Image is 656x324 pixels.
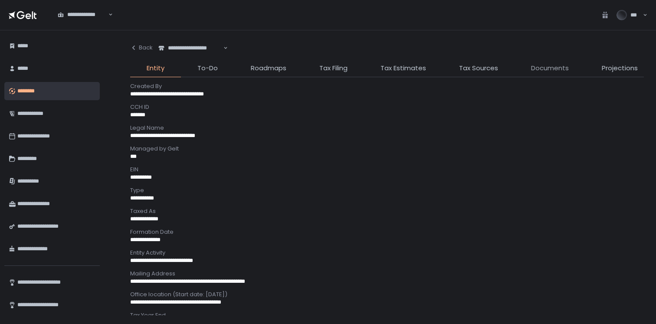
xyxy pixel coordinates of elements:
[130,270,644,278] div: Mailing Address
[130,207,644,215] div: Taxed As
[319,63,348,73] span: Tax Filing
[130,187,644,194] div: Type
[147,63,164,73] span: Entity
[130,145,644,153] div: Managed by Gelt
[130,228,644,236] div: Formation Date
[130,124,644,132] div: Legal Name
[107,10,108,19] input: Search for option
[130,166,644,173] div: EIN
[130,39,153,56] button: Back
[130,103,644,111] div: CCH ID
[531,63,569,73] span: Documents
[153,39,228,57] div: Search for option
[197,63,218,73] span: To-Do
[602,63,638,73] span: Projections
[380,63,426,73] span: Tax Estimates
[222,44,223,52] input: Search for option
[251,63,286,73] span: Roadmaps
[52,6,113,24] div: Search for option
[130,311,644,319] div: Tax Year End
[130,44,153,52] div: Back
[130,82,644,90] div: Created By
[130,291,644,298] div: Office location (Start date: [DATE])
[459,63,498,73] span: Tax Sources
[130,249,644,257] div: Entity Activity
